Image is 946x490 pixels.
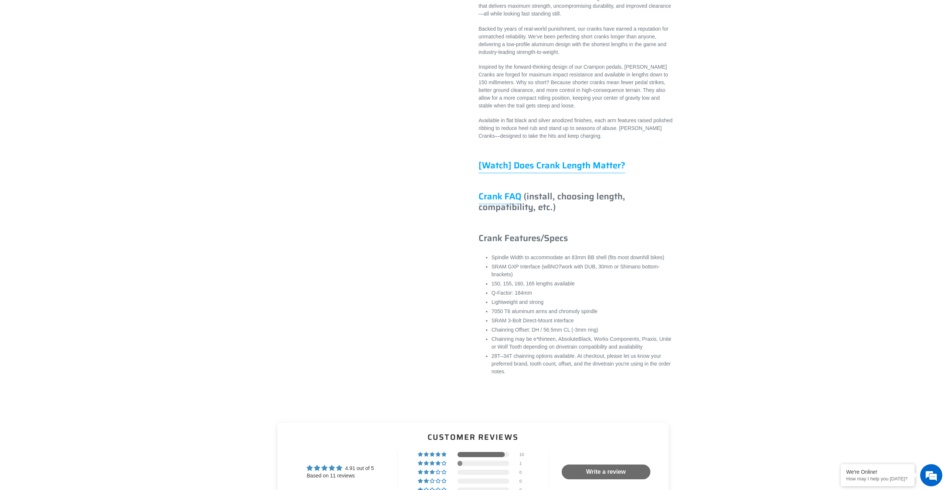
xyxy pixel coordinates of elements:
[418,461,448,466] div: 9% (1) reviews with 4 star rating
[479,191,674,213] h3: (install, choosing length, compatibility, etc.)
[345,465,374,471] span: 4.91 out of 5
[479,117,674,140] p: Available in flat black and silver anodized finishes, each arm features raised polished ribbing t...
[491,289,674,297] li: Q-Factor: 184mm
[520,461,528,466] div: 1
[846,476,909,482] p: How may I help you today?
[551,264,562,270] em: NOT
[491,326,674,334] li: Chainring Offset: DH / 56.5mm CL (-3mm ring)
[24,37,42,55] img: d_696896380_company_1647369064580_696896380
[479,158,625,173] a: [Watch] Does Crank Length Matter?
[307,464,374,472] div: Average rating is 4.91 stars
[491,352,674,376] li: 28T–34T chainring options available. At checkout, please let us know your preferred brand, tooth ...
[4,202,141,227] textarea: Type your message and hit 'Enter'
[50,41,135,51] div: Chat with us now
[491,263,674,278] li: SRAM GXP Interface (will work with DUB, 30mm or Shimano bottom-brackets)
[8,41,19,52] div: Navigation go back
[479,189,521,204] a: Crank FAQ
[491,308,674,315] li: 7050 T6 aluminum arms and chromoly spindle
[479,25,674,56] p: Backed by years of real-world punishment, our cranks have earned a reputation for unmatched relia...
[846,469,909,475] div: We're Online!
[491,298,674,306] li: Lightweight and strong
[418,452,448,457] div: 91% (10) reviews with 5 star rating
[491,335,674,351] li: Chainring may be e*thirteen, AbsoluteBlack, Works Components, Praxis, Unite or Wolf Tooth dependi...
[479,63,674,110] p: Inspired by the forward-thinking design of our Crampon pedals, [PERSON_NAME] Cranks are forged fo...
[283,432,663,442] h2: Customer Reviews
[479,233,674,244] h3: Crank Features/Specs
[121,4,139,21] div: Minimize live chat window
[43,93,102,168] span: We're online!
[562,465,650,479] a: Write a review
[491,317,674,325] li: SRAM 3-Bolt Direct-Mount interface
[307,472,374,480] div: Based on 11 reviews
[520,452,528,457] div: 10
[491,280,674,288] li: 150, 155, 160, 165 lengths available
[491,254,674,261] li: Spindle Width to accommodate an 83mm BB shell (fits most downhill bikes)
